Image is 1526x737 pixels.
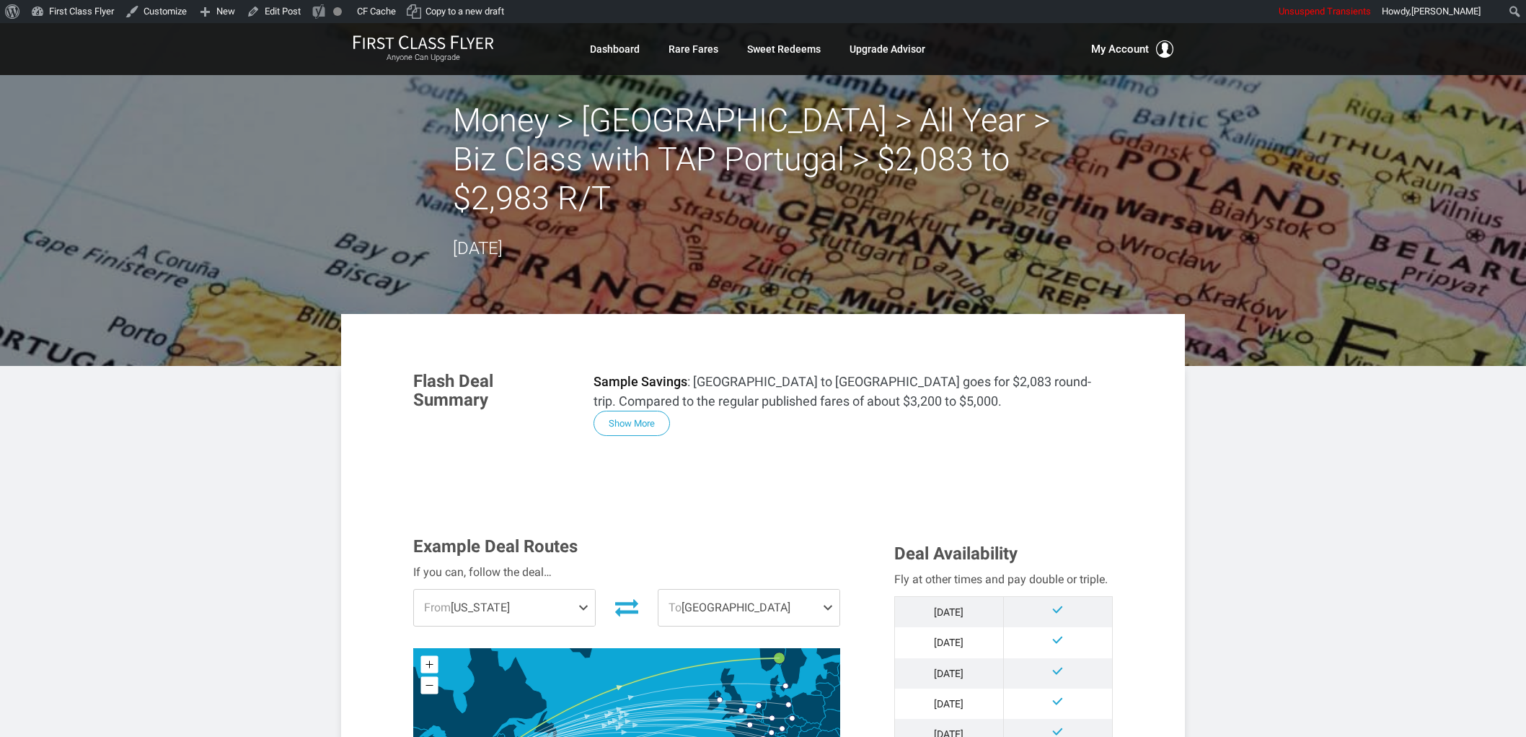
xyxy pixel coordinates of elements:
[590,36,640,62] a: Dashboard
[894,596,1003,627] td: [DATE]
[413,372,572,410] h3: Flash Deal Summary
[774,653,795,664] g: Oslo
[747,36,821,62] a: Sweet Redeems
[413,563,840,582] div: If you can, follow the deal…
[453,101,1073,218] h2: Money > [GEOGRAPHIC_DATA] > All Year > Biz Class with TAP Portugal > $2,083 to $2,983 R/T
[353,53,494,63] small: Anyone Can Upgrade
[763,692,795,734] path: Germany
[353,35,494,64] a: First Class FlyerAnyone Can Upgrade
[790,715,802,721] g: Prague
[658,590,839,626] span: [GEOGRAPHIC_DATA]
[756,703,768,709] g: Amsterdam
[594,374,687,389] strong: Sample Savings
[824,661,840,676] path: Estonia
[594,411,670,436] button: Show More
[816,683,835,698] path: Lithuania
[786,702,798,707] g: Berlin
[783,683,795,689] g: Copenhagen
[607,591,647,623] button: Invert Route Direction
[780,726,792,732] g: Munich
[1411,6,1481,17] span: [PERSON_NAME]
[669,36,718,62] a: Rare Fares
[424,601,451,614] span: From
[894,689,1003,719] td: [DATE]
[414,590,595,626] span: [US_STATE]
[894,544,1018,564] span: Deal Availability
[1091,40,1173,58] button: My Account
[816,673,841,688] path: Latvia
[801,723,821,732] path: Slovakia
[894,570,1113,589] div: Fly at other times and pay double or triple.
[791,692,826,725] path: Poland
[353,35,494,50] img: First Class Flyer
[785,714,808,728] path: Czech Republic
[894,627,1003,658] td: [DATE]
[413,536,578,557] span: Example Deal Routes
[1279,6,1371,17] span: Unsuspend Transients
[850,36,925,62] a: Upgrade Advisor
[1091,40,1149,58] span: My Account
[594,372,1113,411] p: : [GEOGRAPHIC_DATA] to [GEOGRAPHIC_DATA] goes for $2,083 round-trip. Compared to the regular publ...
[715,668,748,720] path: United Kingdom
[770,674,786,693] path: Denmark
[738,707,751,713] g: London
[894,658,1003,689] td: [DATE]
[762,719,764,723] path: Luxembourg
[769,730,781,736] g: Zurich
[669,601,682,614] span: To
[453,238,503,258] time: [DATE]
[823,684,856,713] path: Belarus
